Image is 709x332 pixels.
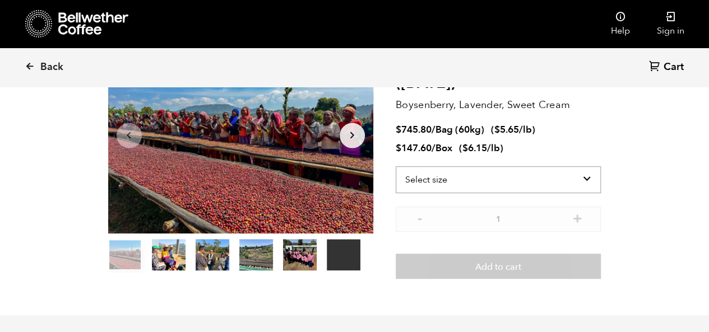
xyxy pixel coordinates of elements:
[396,97,601,113] p: Boysenberry, Lavender, Sweet Cream
[649,60,687,75] a: Cart
[664,60,684,74] span: Cart
[396,142,432,155] bdi: 147.60
[327,239,360,270] video: Your browser does not support the video tag.
[396,123,401,136] span: $
[462,142,468,155] span: $
[570,212,584,223] button: +
[435,142,452,155] span: Box
[494,123,519,136] bdi: 5.65
[487,142,500,155] span: /lb
[462,142,487,155] bdi: 6.15
[396,254,601,279] button: Add to cart
[432,142,435,155] span: /
[491,123,535,136] span: ( )
[432,123,435,136] span: /
[40,60,63,74] span: Back
[396,123,432,136] bdi: 745.80
[396,142,401,155] span: $
[494,123,500,136] span: $
[459,142,503,155] span: ( )
[435,123,484,136] span: Bag (60kg)
[413,212,427,223] button: -
[396,55,601,93] h2: [PERSON_NAME] Natural ([DATE])
[519,123,532,136] span: /lb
